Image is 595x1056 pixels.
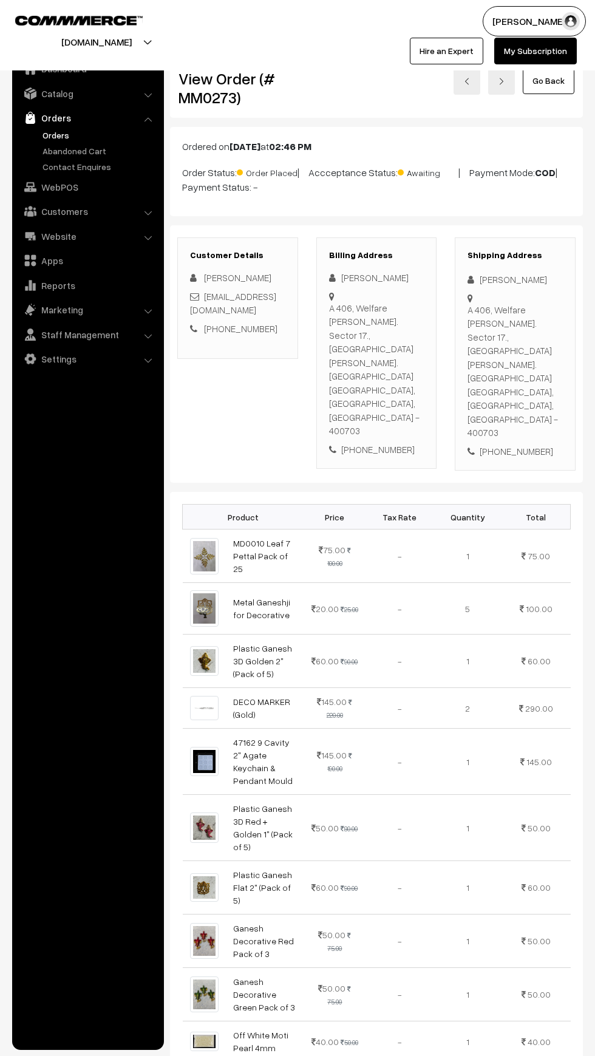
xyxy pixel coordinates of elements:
img: WhatsApp Image 2025-07-15 at 6.36.58 PM.jpeg [190,812,219,842]
a: Staff Management [15,324,160,346]
a: Marketing [15,299,160,321]
img: WhatsApp Image 2025-07-15 at 6.37.13 PM.jpeg [190,646,219,676]
a: DECO MARKER (Gold) [233,697,290,720]
img: img-20240108-wa0042-1704951665065-mouldmarket.jpg [190,590,219,627]
a: Plastic Ganesh 3D Red + Golden 1" (Pack of 5) [233,803,293,852]
img: v6dskd6t.png [190,747,219,775]
p: Order Status: | Accceptance Status: | Payment Mode: | Payment Status: - [182,163,571,194]
a: MD0010 Leaf 7 Pettal Pack of 25 [233,538,290,574]
img: WhatsApp Image 2025-07-15 at 6.36.17 PM (1).jpeg [190,873,219,902]
strike: 90.00 [341,658,358,666]
img: COMMMERCE [15,16,143,25]
a: WebPOS [15,176,160,198]
span: 100.00 [526,604,552,614]
a: My Subscription [494,38,577,64]
strike: 25.00 [341,605,358,613]
span: 290.00 [525,703,553,714]
img: img-20240822-wa0026-1724406877198-mouldmarket.jpg [190,976,219,1013]
strike: 75.00 [327,985,351,1006]
div: A 406, Welfare [PERSON_NAME]. Sector 17., [GEOGRAPHIC_DATA][PERSON_NAME]. [GEOGRAPHIC_DATA] [GEOG... [467,303,563,440]
a: Reports [15,274,160,296]
strike: 100.00 [327,547,351,567]
span: 75.00 [319,545,345,555]
th: Product [183,505,304,530]
span: Order Placed [237,163,297,179]
div: [PERSON_NAME] [467,273,563,287]
strike: 75.00 [327,932,351,952]
div: [PHONE_NUMBER] [467,445,563,458]
td: - [365,795,433,861]
a: Abandoned Cart [39,145,160,157]
img: img-20240822-wa0027-1724406877196-mouldmarket.jpg [190,923,219,959]
a: Contact Enquires [39,160,160,173]
span: 40.00 [311,1037,339,1047]
a: [PHONE_NUMBER] [204,323,277,334]
span: 60.00 [311,882,339,893]
span: 50.00 [318,930,345,940]
span: 1 [466,551,469,561]
span: 1 [466,823,469,833]
h3: Billing Address [329,250,424,261]
span: 145.00 [317,750,347,760]
a: [EMAIL_ADDRESS][DOMAIN_NAME] [190,291,276,316]
th: Tax Rate [365,505,433,530]
a: Apps [15,250,160,271]
td: - [365,861,433,915]
span: 1 [466,936,469,946]
a: Hire an Expert [410,38,483,64]
span: 60.00 [528,882,551,893]
span: 20.00 [311,604,339,614]
a: Orders [15,107,160,129]
td: - [365,635,433,688]
span: 50.00 [318,983,345,993]
strike: 90.00 [341,884,358,892]
span: 1 [466,989,469,1000]
td: - [365,729,433,795]
a: Ganesh Decorative Red Pack of 3 [233,923,294,959]
img: left-arrow.png [463,78,471,85]
span: 1 [466,757,469,767]
span: [PERSON_NAME] [204,272,271,283]
p: Ordered on at [182,139,571,154]
a: Ganesh Decorative Green Pack of 3 [233,976,295,1012]
td: - [365,968,433,1021]
td: - [365,688,433,729]
a: Plastic Ganesh 3D Golden 2" (Pack of 5) [233,643,292,679]
a: 47162 9 Cavity 2" Agate Keychain & Pendant Mould [233,737,293,786]
strike: 50.00 [341,1038,358,1046]
a: Website [15,225,160,247]
img: user [562,12,580,30]
span: 50.00 [528,989,551,1000]
h3: Shipping Address [467,250,563,261]
th: Total [501,505,570,530]
img: n2td7p5a.png [190,696,219,720]
td: - [365,530,433,583]
span: 75.00 [528,551,550,561]
span: 145.00 [317,697,347,707]
th: Price [304,505,365,530]
span: 1 [466,656,469,666]
span: 145.00 [526,757,552,767]
a: Metal Ganeshji for Decorative [233,597,290,620]
span: 60.00 [311,656,339,666]
strike: 80.00 [341,825,358,833]
img: img_20240322_065104-1711088691274-mouldmarket.jpg [190,1032,219,1051]
span: 50.00 [311,823,339,833]
a: Orders [39,129,160,141]
b: 02:46 PM [269,140,311,152]
button: [DOMAIN_NAME] [19,27,174,57]
div: [PERSON_NAME] [329,271,424,285]
span: 60.00 [528,656,551,666]
div: [PHONE_NUMBER] [329,443,424,457]
th: Quantity [433,505,501,530]
span: 1 [466,882,469,893]
span: 5 [465,604,470,614]
img: 1717486342585-561799749.png [190,538,219,575]
span: Awaiting [398,163,458,179]
span: 50.00 [528,936,551,946]
button: [PERSON_NAME]… [483,6,586,36]
span: 40.00 [528,1037,551,1047]
h2: View Order (# MM0273) [178,69,298,107]
img: right-arrow.png [498,78,505,85]
b: [DATE] [229,140,260,152]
